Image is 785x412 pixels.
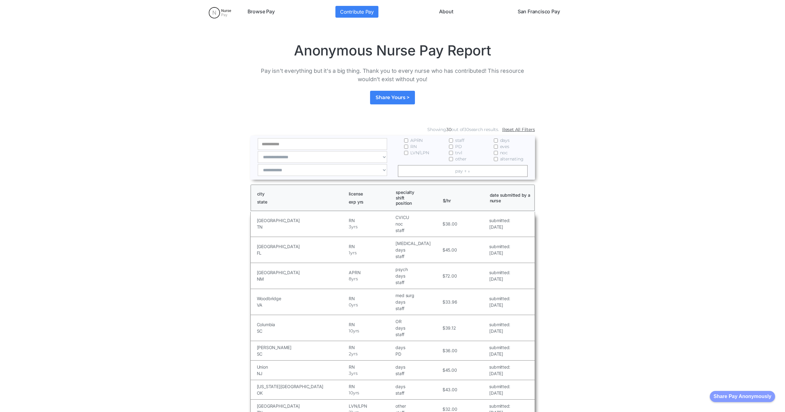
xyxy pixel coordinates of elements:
[489,321,510,334] a: submitted:[DATE]
[437,6,455,18] a: About
[500,143,509,150] span: eves
[710,391,775,402] button: Share Pay Anonymously
[490,192,531,203] h1: date submitted by a nurse
[395,344,441,351] h5: days
[442,386,445,393] h5: $
[257,403,347,409] h5: [GEOGRAPHIC_DATA]
[395,221,441,227] h5: noc
[449,138,453,142] input: staff
[395,403,441,409] h5: other
[442,367,445,373] h5: $
[489,344,510,351] h5: submitted:
[395,390,441,396] h5: staff
[445,347,457,354] h5: 36.00
[349,403,394,409] h5: LVN/LPN
[395,383,441,390] h5: days
[350,250,356,256] h5: yrs
[489,351,510,357] h5: [DATE]
[395,253,441,260] h5: staff
[445,247,457,253] h5: 45.00
[257,250,347,256] h5: FL
[489,403,510,409] h5: submitted:
[396,200,437,206] h1: position
[455,137,464,143] span: staff
[443,192,484,203] h1: $/hr
[442,247,445,253] h5: $
[395,292,441,299] h5: med surg
[449,151,453,155] input: trvl
[455,156,467,162] span: other
[396,195,437,201] h1: shift
[351,370,357,377] h5: yrs
[349,295,394,302] h5: RN
[442,221,445,227] h5: $
[257,217,347,224] h5: [GEOGRAPHIC_DATA]
[445,325,456,331] h5: 39.12
[257,364,347,370] h5: Union
[257,351,347,357] h5: SC
[349,217,394,224] h5: RN
[349,224,351,230] h5: 3
[395,351,441,357] h5: PD
[494,138,498,142] input: days
[395,279,441,286] h5: staff
[257,328,347,334] h5: SC
[404,151,408,155] input: LVN/LPN
[335,6,378,18] a: Contribute Pay
[427,126,499,133] div: Showing out of search results.
[489,364,510,377] a: submitted:[DATE]
[396,190,437,195] h1: specialty
[349,390,353,396] h5: 10
[515,6,563,18] a: San Francisco Pay
[370,91,415,104] a: Share Yours >
[349,351,351,357] h5: 2
[257,321,347,328] h5: Columbia
[395,318,441,325] h5: OR
[353,390,359,396] h5: yrs
[395,214,441,221] h5: CVICU
[489,269,510,276] h5: submitted:
[489,269,510,282] a: submitted:[DATE]
[351,224,357,230] h5: yrs
[349,302,352,308] h5: 0
[257,383,347,390] h5: [US_STATE][GEOGRAPHIC_DATA]
[489,344,510,357] a: submitted:[DATE]
[445,386,457,393] h5: 43.00
[395,273,441,279] h5: days
[442,347,445,354] h5: $
[489,295,510,302] h5: submitted:
[449,157,453,161] input: other
[442,325,445,331] h5: $
[502,126,535,133] a: Reset All Filters
[489,276,510,282] h5: [DATE]
[410,143,417,150] span: RN
[489,364,510,370] h5: submitted:
[500,156,524,162] span: alternating
[257,269,347,276] h5: [GEOGRAPHIC_DATA]
[257,390,347,396] h5: OK
[489,217,510,224] h5: submitted:
[245,6,277,18] a: Browse Pay
[489,217,510,230] a: submitted:[DATE]
[352,302,358,308] h5: yrs
[250,67,535,83] p: Pay isn't everything but it's a big thing. Thank you to every nurse who has contributed! This res...
[494,157,498,161] input: alternating
[395,227,441,234] h5: staff
[349,328,353,334] h5: 10
[395,325,441,331] h5: days
[395,299,441,305] h5: days
[257,295,347,302] h5: Woodbridge
[395,305,441,312] h5: staff
[349,243,394,250] h5: RN
[349,269,394,276] h5: APRN
[257,344,347,351] h5: [PERSON_NAME]
[455,143,462,150] span: PD
[349,344,394,351] h5: RN
[349,383,394,390] h5: RN
[446,127,451,132] span: 30
[455,150,462,156] span: trvl
[489,243,510,256] a: submitted:[DATE]
[489,243,510,250] h5: submitted:
[489,383,510,396] a: submitted:[DATE]
[349,199,390,205] h1: exp yrs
